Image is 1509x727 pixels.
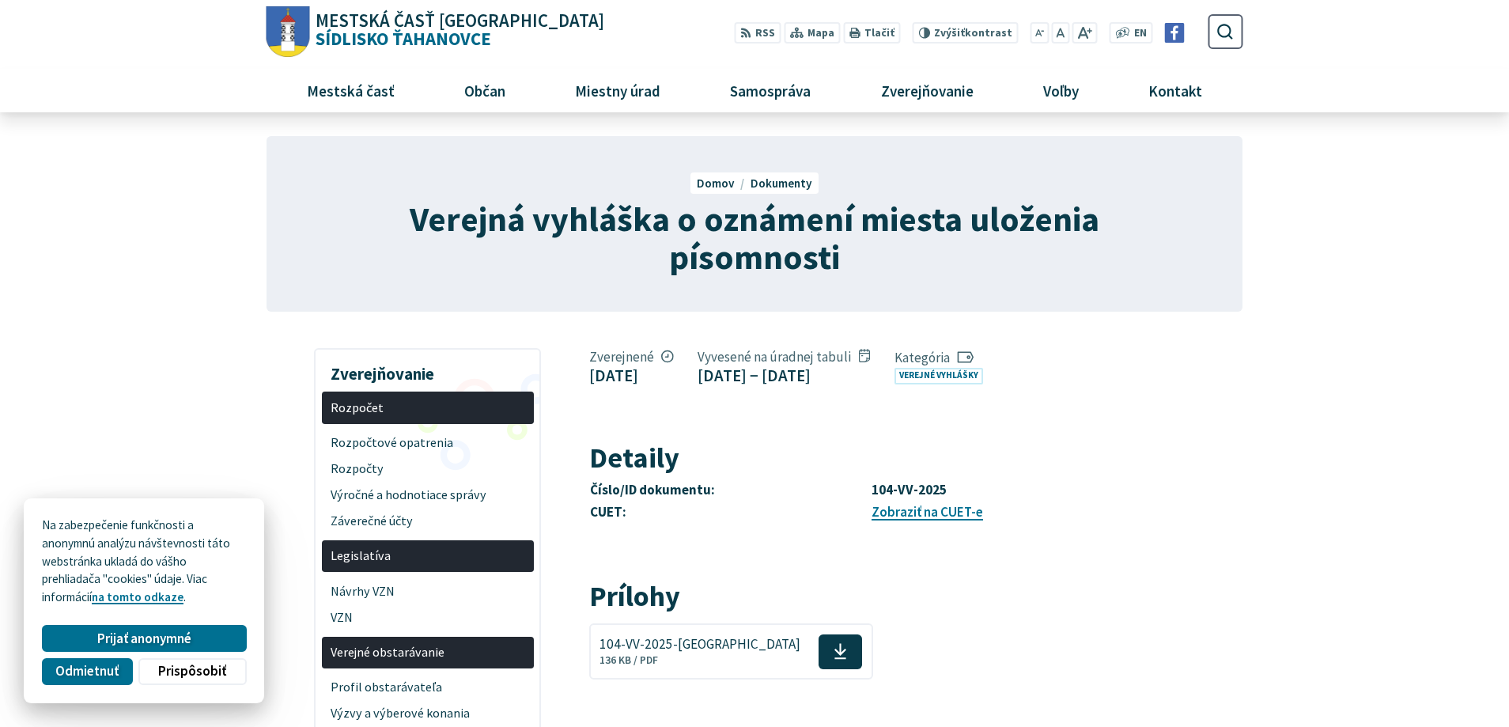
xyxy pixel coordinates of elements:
[698,348,870,365] span: Vyvesené na úradnej tabuli
[42,658,132,685] button: Odmietnuť
[322,392,534,424] a: Rozpočet
[322,353,534,386] h3: Zverejňovanie
[1052,22,1069,44] button: Nastaviť pôvodnú veľkosť písma
[301,69,401,112] span: Mestská časť
[322,675,534,701] a: Profil obstarávateľa
[589,365,674,385] figcaption: [DATE]
[316,12,604,30] span: Mestská časť [GEOGRAPHIC_DATA]
[322,456,534,482] a: Rozpočty
[331,639,524,665] span: Verejné obstarávanie
[894,368,983,384] a: Verejné vyhlášky
[331,456,524,482] span: Rozpočty
[322,508,534,534] a: Záverečné účty
[55,663,119,680] span: Odmietnuť
[322,637,534,669] a: Verejné obstarávanie
[599,653,658,667] span: 136 KB / PDF
[697,176,751,191] a: Domov
[331,701,524,727] span: Výzvy a výberové konania
[755,25,775,42] span: RSS
[589,502,871,524] th: CUET:
[436,69,535,112] a: Občan
[331,508,524,534] span: Záverečné účty
[589,442,1123,474] h2: Detaily
[1072,22,1097,44] button: Zväčšiť veľkosť písma
[894,349,989,366] span: Kategória
[331,482,524,508] span: Výročné a hodnotiace správy
[331,395,524,421] span: Rozpočet
[1037,69,1084,112] span: Voľby
[1142,69,1208,112] span: Kontakt
[702,69,840,112] a: Samospráva
[934,26,965,40] span: Zvýšiť
[1014,69,1107,112] a: Voľby
[875,69,979,112] span: Zverejňovanie
[589,348,674,365] span: Zverejnené
[864,27,894,40] span: Tlačiť
[872,481,947,498] strong: 104-VV-2025
[322,604,534,630] a: VZN
[724,69,817,112] span: Samospráva
[322,482,534,508] a: Výročné a hodnotiace správy
[698,365,870,385] figcaption: [DATE] − [DATE]
[751,176,812,191] a: Dokumenty
[697,176,735,191] span: Domov
[784,22,840,44] a: Mapa
[843,22,900,44] button: Tlačiť
[331,604,524,630] span: VZN
[266,6,603,58] a: Logo Sídlisko Ťahanovce, prejsť na domovskú stránku.
[1165,23,1185,43] img: Prejsť na Facebook stránku
[913,22,1018,44] button: Zvýšiťkontrast
[266,6,309,58] img: Prejsť na domovskú stránku
[42,517,246,607] p: Na zabezpečenie funkčnosti a anonymnú analýzu návštevnosti táto webstránka ukladá do vášho prehli...
[410,197,1099,278] span: Verejná vyhláška o oznámení miesta uloženia písomnosti
[569,69,667,112] span: Miestny úrad
[92,589,183,604] a: na tomto odkaze
[309,12,604,48] span: Sídlisko Ťahanovce
[331,578,524,604] span: Návrhy VZN
[278,69,424,112] a: Mestská časť
[1134,25,1147,42] span: EN
[1119,69,1231,112] a: Kontakt
[97,630,191,647] span: Prijať anonymné
[934,27,1012,40] span: kontrast
[322,578,534,604] a: Návrhy VZN
[459,69,512,112] span: Občan
[1030,22,1049,44] button: Zmenšiť veľkosť písma
[589,581,1123,612] h2: Prílohy
[872,503,983,521] a: Zobraziť na CUET-e
[331,543,524,570] span: Legislatíva
[852,69,1002,112] a: Zverejňovanie
[807,25,834,42] span: Mapa
[1129,25,1151,42] a: EN
[546,69,690,112] a: Miestny úrad
[322,701,534,727] a: Výzvy a výberové konania
[331,675,524,701] span: Profil obstarávateľa
[158,663,226,680] span: Prispôsobiť
[42,625,246,652] button: Prijať anonymné
[322,540,534,573] a: Legislatíva
[589,623,873,679] a: 104-VV-2025-[GEOGRAPHIC_DATA] 136 KB / PDF
[331,430,524,456] span: Rozpočtové opatrenia
[322,430,534,456] a: Rozpočtové opatrenia
[599,637,800,652] span: 104-VV-2025-[GEOGRAPHIC_DATA]
[138,658,246,685] button: Prispôsobiť
[589,479,871,502] th: Číslo/ID dokumentu:
[734,22,781,44] a: RSS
